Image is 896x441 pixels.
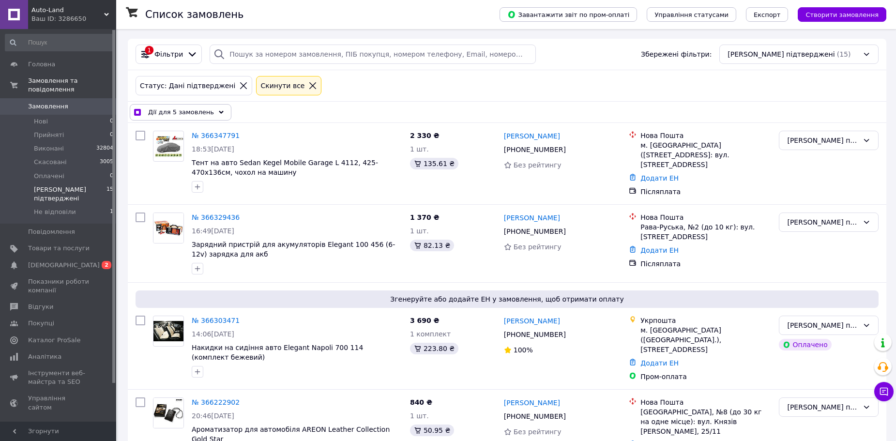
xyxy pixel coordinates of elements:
div: 82.13 ₴ [410,240,454,251]
span: [PERSON_NAME] підтверджені [34,185,106,203]
span: 2 [102,261,111,269]
span: Експорт [754,11,781,18]
input: Пошук [5,34,114,51]
h1: Список замовлень [145,9,243,20]
img: Фото товару [153,134,183,159]
span: 0 [110,172,113,181]
span: Завантажити звіт по пром-оплаті [507,10,629,19]
span: Виконані [34,144,64,153]
a: Фото товару [153,213,184,243]
span: Не відповіли [34,208,76,216]
span: Нові [34,117,48,126]
div: Пром-оплата [640,372,771,381]
a: [PERSON_NAME] [504,316,560,326]
div: [GEOGRAPHIC_DATA], №8 (до 30 кг на одне місце): вул. Князів [PERSON_NAME], 25/11 [640,407,771,436]
span: Замовлення [28,102,68,111]
span: [PHONE_NUMBER] [504,412,566,420]
div: Післяплата [640,259,771,269]
span: Замовлення та повідомлення [28,76,116,94]
span: Гаманець компанії [28,420,90,437]
span: Створити замовлення [805,11,879,18]
span: 840 ₴ [410,398,432,406]
input: Пошук за номером замовлення, ПІБ покупця, номером телефону, Email, номером накладної [210,45,535,64]
span: 3005 [100,158,113,167]
div: 50.95 ₴ [410,425,454,436]
div: Нова Пошта [640,397,771,407]
a: Додати ЕН [640,359,679,367]
span: 3 690 ₴ [410,317,440,324]
div: Оплачено [779,339,831,350]
a: № 366329436 [192,213,240,221]
a: Додати ЕН [640,174,679,182]
div: 135.61 ₴ [410,158,458,169]
a: Створити замовлення [788,10,886,18]
span: Без рейтингу [514,428,562,436]
span: [PHONE_NUMBER] [504,228,566,235]
span: Відгуки [28,303,53,311]
span: 1 шт. [410,145,429,153]
span: Згенеруйте або додайте ЕН у замовлення, щоб отримати оплату [139,294,875,304]
span: [PHONE_NUMBER] [504,331,566,338]
span: 2 330 ₴ [410,132,440,139]
span: 14:06[DATE] [192,330,234,338]
span: Інструменти веб-майстра та SEO [28,369,90,386]
a: Додати ЕН [640,246,679,254]
div: Післяплата [640,187,771,197]
span: 1 шт. [410,227,429,235]
span: [PERSON_NAME] підтверджені [728,49,835,59]
div: Ваш ID: 3286650 [31,15,116,23]
button: Управління статусами [647,7,736,22]
span: Скасовані [34,158,67,167]
a: Накидки на сидіння авто Elegant Napoli 700 114 (комплект бежевий) [192,344,363,361]
div: 223.80 ₴ [410,343,458,354]
span: Показники роботи компанії [28,277,90,295]
span: Без рейтингу [514,161,562,169]
button: Створити замовлення [798,7,886,22]
div: Дані підтверджені [787,135,859,146]
span: [DEMOGRAPHIC_DATA] [28,261,100,270]
a: № 366303471 [192,317,240,324]
span: 32804 [96,144,113,153]
a: Зарядний пристрій для акумуляторів Elegant 100 456 (6-12v) зарядка для акб [192,241,395,258]
div: Рава-Руська, №2 (до 10 кг): вул. [STREET_ADDRESS] [640,222,771,242]
span: Оплачені [34,172,64,181]
span: Auto-Land [31,6,104,15]
a: № 366347791 [192,132,240,139]
button: Завантажити звіт по пром-оплаті [500,7,637,22]
span: 1 шт. [410,412,429,420]
a: Тент на авто Sedan Kegel Mobile Garage L 4112, 425-470x136см, чохол на машину [192,159,378,176]
span: Управління сайтом [28,394,90,411]
span: Покупці [28,319,54,328]
span: Фільтри [154,49,183,59]
a: [PERSON_NAME] [504,398,560,408]
span: 15 [106,185,113,203]
div: Нова Пошта [640,131,771,140]
div: м. [GEOGRAPHIC_DATA] ([GEOGRAPHIC_DATA].), [STREET_ADDRESS] [640,325,771,354]
span: 18:53[DATE] [192,145,234,153]
button: Експорт [746,7,789,22]
button: Чат з покупцем [874,382,894,401]
span: 1 комплект [410,330,451,338]
div: м. [GEOGRAPHIC_DATA] ([STREET_ADDRESS]: вул. [STREET_ADDRESS] [640,140,771,169]
a: № 366222902 [192,398,240,406]
span: Товари та послуги [28,244,90,253]
a: [PERSON_NAME] [504,131,560,141]
img: Фото товару [153,213,183,243]
span: [PHONE_NUMBER] [504,146,566,153]
span: Без рейтингу [514,243,562,251]
img: Фото товару [153,321,183,341]
span: 16:49[DATE] [192,227,234,235]
span: (15) [837,50,851,58]
div: Нова Пошта [640,213,771,222]
div: Укрпошта [640,316,771,325]
span: Головна [28,60,55,69]
span: 20:46[DATE] [192,412,234,420]
span: Каталог ProSale [28,336,80,345]
a: Фото товару [153,131,184,162]
span: Дії для 5 замовлень [148,107,214,117]
span: Управління статусами [654,11,729,18]
a: Фото товару [153,316,184,347]
a: Фото товару [153,397,184,428]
